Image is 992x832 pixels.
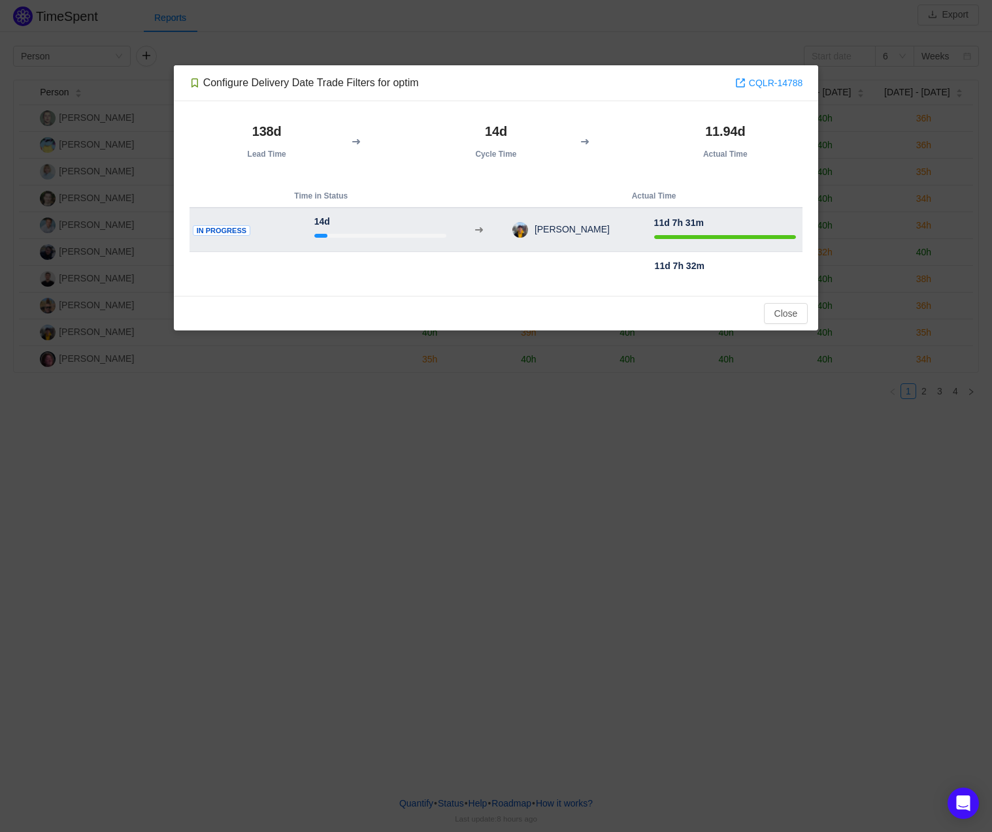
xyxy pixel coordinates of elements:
div: Configure Delivery Date Trade Filters for optim [190,76,419,90]
strong: 14d [314,216,330,227]
th: Cycle Time [418,117,573,165]
a: CQLR-14788 [735,76,803,90]
th: Time in Status [190,185,453,208]
th: Actual Time [648,117,802,165]
div: Open Intercom Messenger [948,788,979,819]
span: In Progress [193,225,250,236]
strong: 11d 7h 31m [654,217,704,228]
strong: 11.94d [705,124,745,138]
img: 10315 [190,78,200,88]
th: Lead Time [190,117,344,165]
th: Actual Time [505,185,802,208]
strong: 138d [252,124,282,138]
button: Close [764,303,808,324]
strong: 14d [485,124,507,138]
span: [PERSON_NAME] [528,224,610,234]
strong: 11d 7h 32m [655,261,704,271]
img: 16 [512,222,528,238]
